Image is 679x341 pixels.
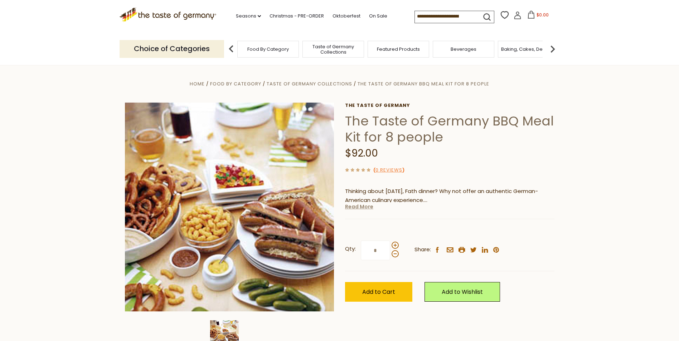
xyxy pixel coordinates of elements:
[425,282,500,302] a: Add to Wishlist
[267,80,352,87] a: Taste of Germany Collections
[333,12,360,20] a: Oktoberfest
[224,42,238,56] img: previous arrow
[120,40,224,58] p: Choice of Categories
[345,103,554,108] a: The Taste of Germany
[375,167,402,174] a: 0 Reviews
[345,113,554,145] h1: The Taste of Germany BBQ Meal Kit for 8 people
[545,42,560,56] img: next arrow
[210,80,261,87] a: Food By Category
[345,282,412,302] button: Add to Cart
[190,80,205,87] a: Home
[451,46,476,52] a: Beverages
[523,11,553,21] button: $0.00
[501,46,557,52] a: Baking, Cakes, Desserts
[345,244,356,253] strong: Qty:
[270,12,324,20] a: Christmas - PRE-ORDER
[345,146,378,160] span: $92.00
[236,12,261,20] a: Seasons
[247,46,289,52] a: Food By Category
[358,80,489,87] a: The Taste of Germany BBQ Meal Kit for 8 people
[537,12,549,18] span: $0.00
[125,103,334,312] img: The Taste of Germany BBQ Meal Kit for 8 people
[377,46,420,52] a: Featured Products
[362,288,395,296] span: Add to Cart
[345,203,373,210] a: Read More
[369,12,387,20] a: On Sale
[414,245,431,254] span: Share:
[345,187,554,205] p: Thinking about [DATE], Fath dinner? Why not offer an authentic German-American culinary experience.
[373,167,404,173] span: ( )
[361,241,390,260] input: Qty:
[305,44,362,55] a: Taste of Germany Collections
